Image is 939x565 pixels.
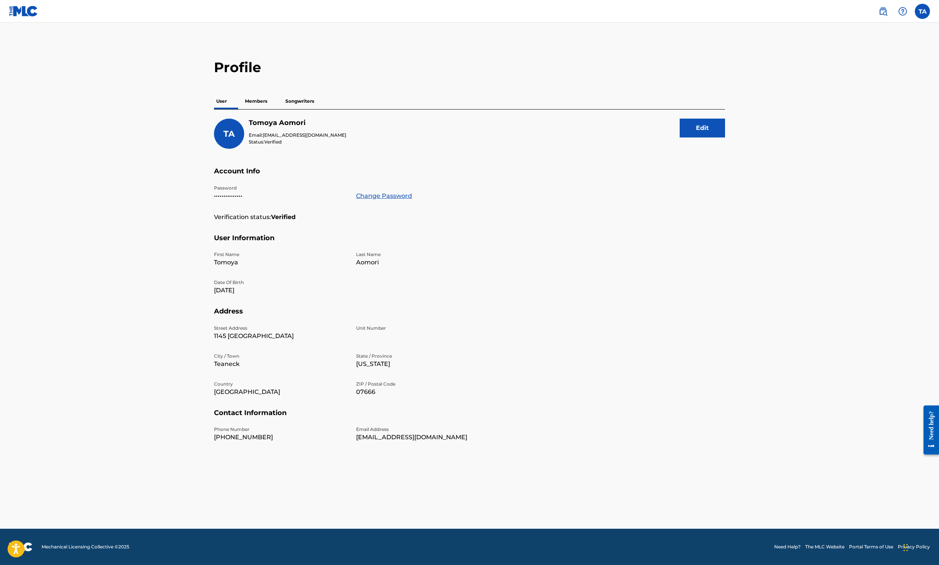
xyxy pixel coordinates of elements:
div: Drag [903,536,908,559]
p: Country [214,381,347,387]
p: User [214,93,229,109]
p: Phone Number [214,426,347,433]
p: ••••••••••••••• [214,191,347,201]
a: Portal Terms of Use [849,543,893,550]
p: Email: [249,132,346,139]
p: First Name [214,251,347,258]
h5: User Information [214,234,725,252]
div: Help [895,4,910,19]
p: [GEOGRAPHIC_DATA] [214,387,347,397]
p: [PHONE_NUMBER] [214,433,347,442]
p: 1145 [GEOGRAPHIC_DATA] [214,332,347,341]
img: search [879,7,888,16]
img: help [898,7,907,16]
span: TA [223,129,235,139]
p: Tomoya [214,258,347,267]
p: Aomori [356,258,489,267]
img: logo [9,542,33,551]
a: Change Password [356,191,412,201]
p: Last Name [356,251,489,258]
a: Public Search [875,4,891,19]
img: MLC Logo [9,6,38,17]
iframe: Resource Center [917,394,939,466]
p: Street Address [214,325,347,332]
a: Privacy Policy [898,543,930,550]
h5: Account Info [214,167,725,185]
span: Verified [264,139,282,145]
div: User Menu [915,4,930,19]
p: ZIP / Postal Code [356,381,489,387]
p: [DATE] [214,286,347,295]
p: Songwriters [283,93,316,109]
p: City / Town [214,353,347,360]
p: State / Province [356,353,489,360]
iframe: Chat Widget [901,529,939,565]
h2: Profile [214,59,725,76]
h5: Contact Information [214,409,725,426]
p: 07666 [356,387,489,397]
p: Teaneck [214,360,347,369]
p: Password [214,185,347,191]
p: Email Address [356,426,489,433]
span: [EMAIL_ADDRESS][DOMAIN_NAME] [263,132,346,138]
p: Members [243,93,270,109]
a: Need Help? [774,543,801,550]
p: Date Of Birth [214,279,347,286]
strong: Verified [271,213,296,222]
p: Status: [249,139,346,145]
p: [US_STATE] [356,360,489,369]
p: Verification status: [214,213,271,222]
button: Edit [680,119,725,137]
h5: Address [214,307,725,325]
p: Unit Number [356,325,489,332]
h5: Tomoya Aomori [249,119,346,127]
a: The MLC Website [805,543,844,550]
span: Mechanical Licensing Collective © 2025 [42,543,129,550]
p: [EMAIL_ADDRESS][DOMAIN_NAME] [356,433,489,442]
